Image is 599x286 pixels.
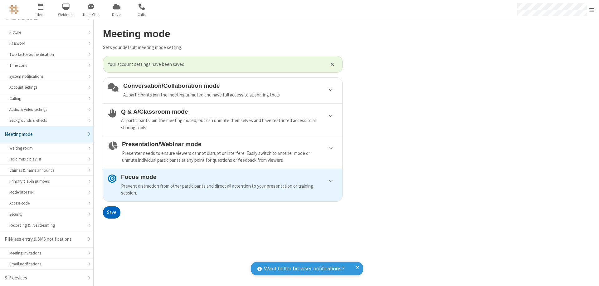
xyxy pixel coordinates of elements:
p: Sets your default meeting mode setting. [103,44,343,51]
div: Password [9,40,84,46]
div: Meeting Invitations [9,250,84,256]
div: Time zone [9,62,84,68]
h2: Meeting mode [103,28,343,39]
img: QA Selenium DO NOT DELETE OR CHANGE [9,5,19,14]
div: Waiting room [9,145,84,151]
span: Want better browser notifications? [264,265,344,273]
div: Email notifications [9,261,84,267]
div: All participants join the meeting muted, but can unmute themselves and have restricted access to ... [121,117,338,131]
span: Team Chat [80,12,103,17]
div: Security [9,211,84,217]
div: Hold music playlist [9,156,84,162]
div: System notifications [9,73,84,79]
span: Meet [29,12,52,17]
h4: Q & A/Classroom mode [121,108,338,115]
div: All participants join the meeting unmuted and have full access to all sharing tools [123,91,338,99]
button: Save [103,206,120,219]
span: Calls [130,12,153,17]
h4: Presentation/Webinar mode [122,141,338,147]
div: Two-factor authentication [9,52,84,57]
div: Recording & live streaming [9,222,84,228]
div: PIN-less entry & SMS notifications [5,236,84,243]
div: Primary dial-in numbers [9,178,84,184]
div: Meeting mode [5,131,84,138]
div: Audio & video settings [9,106,84,112]
div: Moderator PIN [9,189,84,195]
h4: Conversation/Collaboration mode [123,82,338,89]
div: Presenter needs to ensure viewers cannot disrupt or interfere. Easily switch to another mode or u... [122,150,338,164]
div: Picture [9,29,84,35]
div: Calling [9,96,84,101]
button: Close alert [327,60,338,69]
span: Webinars [54,12,78,17]
div: Backgrounds & effects [9,117,84,123]
div: Chimes & name announce [9,167,84,173]
span: Your account settings have been saved [108,61,323,68]
div: Access code [9,200,84,206]
div: Account settings [9,84,84,90]
span: Drive [105,12,128,17]
div: Prevent distraction from other participants and direct all attention to your presentation or trai... [121,183,338,197]
h4: Focus mode [121,174,338,180]
div: SIP devices [5,274,84,282]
